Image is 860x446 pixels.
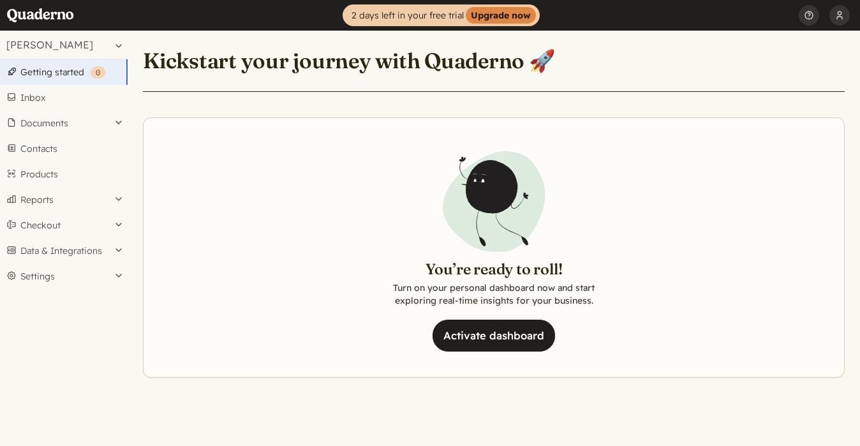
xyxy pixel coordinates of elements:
[433,320,555,352] a: Activate dashboard
[343,4,540,26] a: 2 days left in your free trialUpgrade now
[436,144,551,259] img: Illustration of Qoodle jumping
[143,47,556,74] h1: Kickstart your journey with Quaderno 🚀
[392,259,596,279] h2: You’re ready to roll!
[96,68,100,77] span: 0
[392,281,596,307] p: Turn on your personal dashboard now and start exploring real-time insights for your business.
[466,7,536,24] strong: Upgrade now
